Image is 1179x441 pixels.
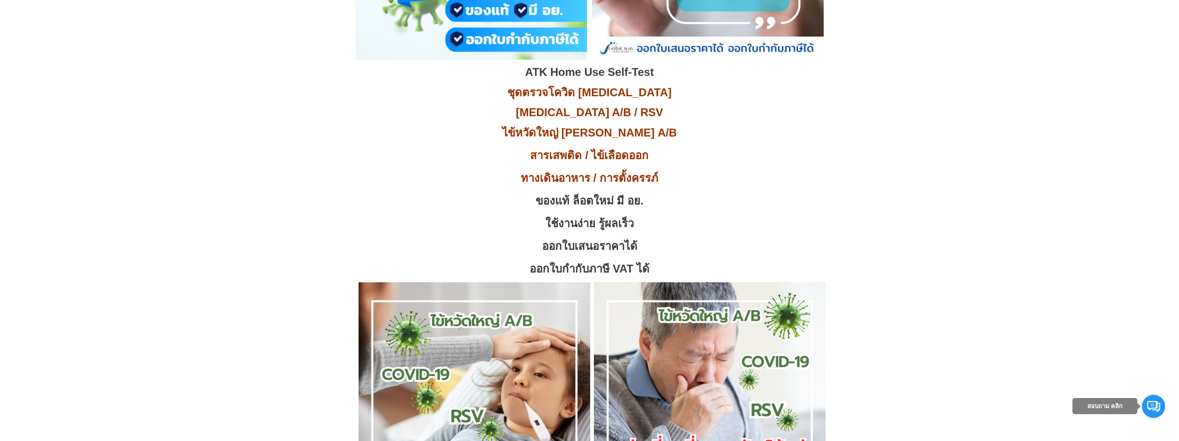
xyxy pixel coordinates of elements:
[502,126,677,139] span: ไข้หวัดใหญ่ [PERSON_NAME] A/B
[536,194,643,207] span: ของแท้ ล็อตใหม่ มี อย.
[530,149,649,161] span: สารเสพติด / ไข้เลือดออก
[516,106,663,118] span: [MEDICAL_DATA] A/B / RSV
[521,172,658,184] span: ทางเดินอาหาร / การตั้งครรภ์
[530,262,649,275] span: ออกใบกำกับภาษี VAT ได้
[545,217,634,230] span: ใช้งานง่าย รู้ผลเร็ว
[1087,403,1123,410] span: สอบถาม คลิก
[507,86,671,99] span: ชุดตรวจโควิด [MEDICAL_DATA]
[525,66,654,78] span: ATK Home Use Self-Test
[542,240,637,252] span: ออกใบเสนอราคาได้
